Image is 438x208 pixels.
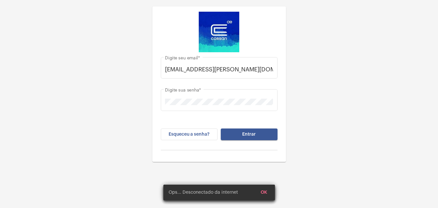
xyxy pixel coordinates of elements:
button: Esqueceu a senha? [161,128,218,140]
img: d4669ae0-8c07-2337-4f67-34b0df7f5ae4.jpeg [199,12,239,52]
input: Digite seu email [165,66,273,73]
span: OK [261,190,267,195]
span: Entrar [242,132,256,137]
span: Esqueceu a senha? [169,132,209,137]
button: Entrar [221,128,278,140]
span: Ops... Desconectado da internet [169,189,238,196]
